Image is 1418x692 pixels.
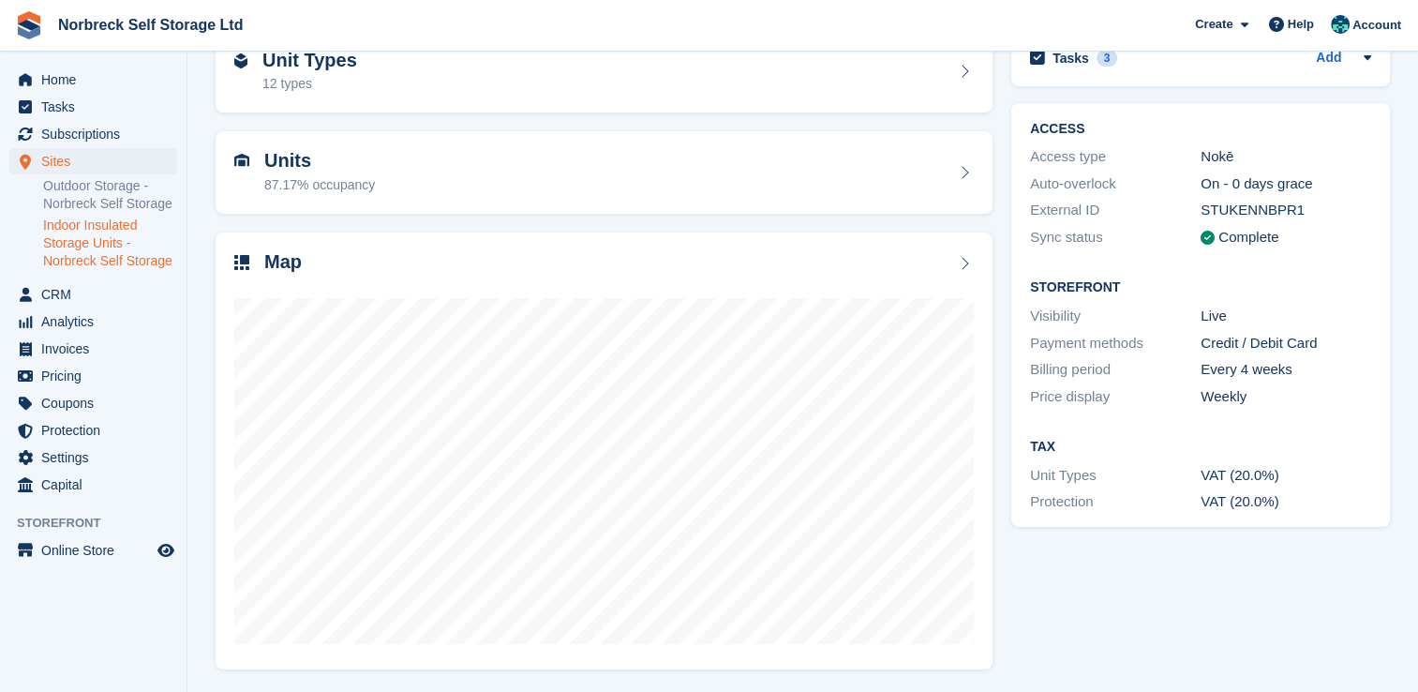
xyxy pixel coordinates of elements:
[41,444,154,471] span: Settings
[41,363,154,389] span: Pricing
[41,281,154,308] span: CRM
[1030,173,1201,195] div: Auto-overlock
[9,417,177,444] a: menu
[1030,280,1371,295] h2: Storefront
[1030,359,1201,381] div: Billing period
[1030,122,1371,137] h2: ACCESS
[1030,465,1201,487] div: Unit Types
[264,175,375,195] div: 87.17% occupancy
[234,255,249,270] img: map-icn-33ee37083ee616e46c38cad1a60f524a97daa1e2b2c8c0bc3eb3415660979fc1.svg
[1201,491,1371,513] div: VAT (20.0%)
[41,121,154,147] span: Subscriptions
[9,281,177,308] a: menu
[1218,227,1278,248] div: Complete
[1201,173,1371,195] div: On - 0 days grace
[1030,200,1201,221] div: External ID
[9,121,177,147] a: menu
[41,94,154,120] span: Tasks
[1331,15,1350,34] img: Sally King
[264,150,375,172] h2: Units
[1201,306,1371,327] div: Live
[1201,146,1371,168] div: Nokē
[216,31,993,113] a: Unit Types 12 types
[1030,386,1201,408] div: Price display
[1201,333,1371,354] div: Credit / Debit Card
[41,148,154,174] span: Sites
[9,444,177,471] a: menu
[9,67,177,93] a: menu
[1097,50,1118,67] div: 3
[41,537,154,564] span: Online Store
[1288,15,1314,34] span: Help
[41,308,154,335] span: Analytics
[1201,465,1371,487] div: VAT (20.0%)
[9,94,177,120] a: menu
[17,514,187,533] span: Storefront
[1030,306,1201,327] div: Visibility
[9,148,177,174] a: menu
[264,251,302,273] h2: Map
[234,154,249,167] img: unit-icn-7be61d7bf1b0ce9d3e12c5938cc71ed9869f7b940bace4675aadf7bd6d80202e.svg
[43,217,177,270] a: Indoor Insulated Storage Units - Norbreck Self Storage
[262,74,357,94] div: 12 types
[234,53,247,68] img: unit-type-icn-2b2737a686de81e16bb02015468b77c625bbabd49415b5ef34ead5e3b44a266d.svg
[1195,15,1232,34] span: Create
[262,50,357,71] h2: Unit Types
[1201,359,1371,381] div: Every 4 weeks
[1030,146,1201,168] div: Access type
[1030,227,1201,248] div: Sync status
[15,11,43,39] img: stora-icon-8386f47178a22dfd0bd8f6a31ec36ba5ce8667c1dd55bd0f319d3a0aa187defe.svg
[41,417,154,444] span: Protection
[9,472,177,498] a: menu
[216,131,993,214] a: Units 87.17% occupancy
[1316,48,1341,69] a: Add
[1030,491,1201,513] div: Protection
[9,308,177,335] a: menu
[43,177,177,213] a: Outdoor Storage - Norbreck Self Storage
[1030,333,1201,354] div: Payment methods
[9,363,177,389] a: menu
[1201,386,1371,408] div: Weekly
[1352,16,1401,35] span: Account
[1030,440,1371,455] h2: Tax
[216,233,993,670] a: Map
[41,472,154,498] span: Capital
[41,336,154,362] span: Invoices
[1052,50,1089,67] h2: Tasks
[41,67,154,93] span: Home
[9,537,177,564] a: menu
[9,336,177,362] a: menu
[9,390,177,416] a: menu
[155,539,177,562] a: Preview store
[41,390,154,416] span: Coupons
[1201,200,1371,221] div: STUKENNBPR1
[51,9,250,40] a: Norbreck Self Storage Ltd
